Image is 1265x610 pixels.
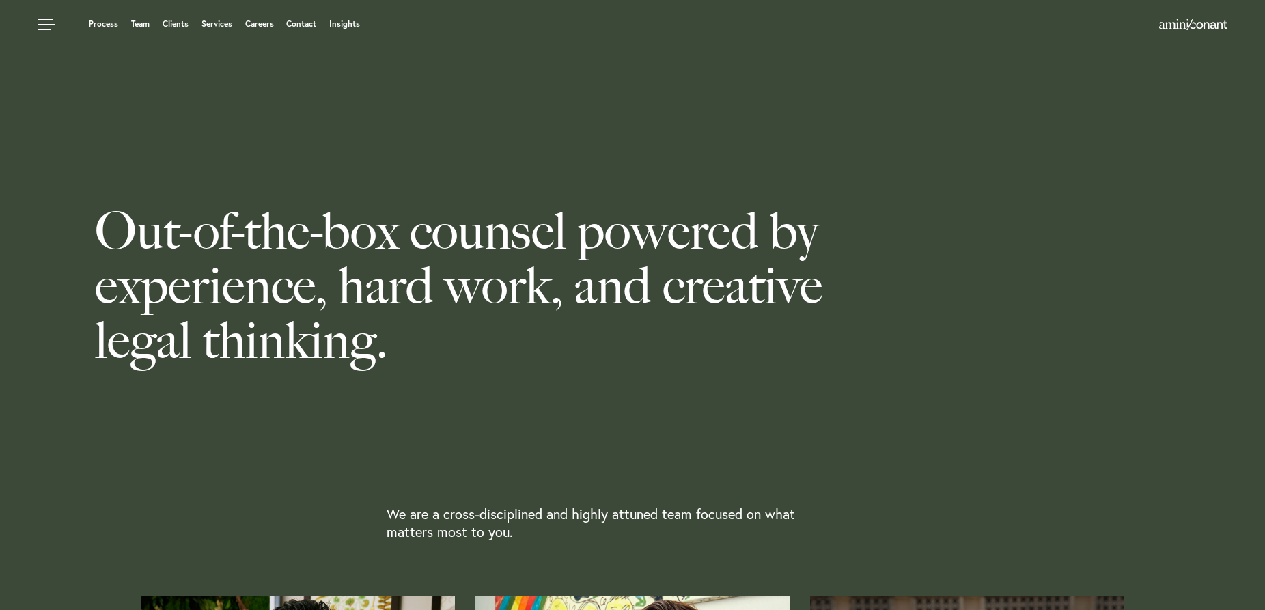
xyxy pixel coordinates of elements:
[1159,20,1227,31] a: Home
[131,20,150,28] a: Team
[286,20,316,28] a: Contact
[1159,19,1227,30] img: Amini & Conant
[163,20,189,28] a: Clients
[201,20,232,28] a: Services
[329,20,360,28] a: Insights
[245,20,274,28] a: Careers
[387,505,811,541] p: We are a cross-disciplined and highly attuned team focused on what matters most to you.
[89,20,118,28] a: Process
